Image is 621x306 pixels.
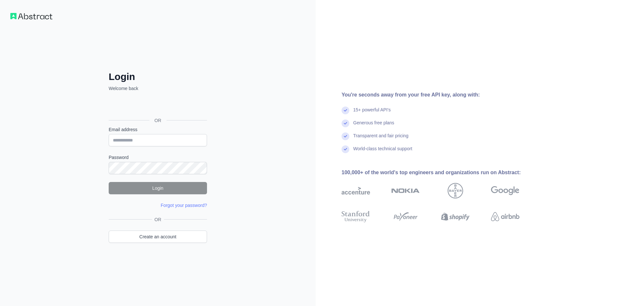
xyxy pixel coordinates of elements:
[109,126,207,133] label: Email address
[391,183,420,198] img: nokia
[342,107,349,114] img: check mark
[342,91,540,99] div: You're seconds away from your free API key, along with:
[342,145,349,153] img: check mark
[353,119,394,132] div: Generous free plans
[342,119,349,127] img: check mark
[109,71,207,83] h2: Login
[109,85,207,92] p: Welcome back
[342,169,540,176] div: 100,000+ of the world's top engineers and organizations run on Abstract:
[342,183,370,198] img: accenture
[109,182,207,194] button: Login
[342,132,349,140] img: check mark
[152,216,164,223] span: OR
[391,210,420,224] img: payoneer
[10,13,52,19] img: Workflow
[109,154,207,161] label: Password
[353,107,391,119] div: 15+ powerful API's
[448,183,463,198] img: bayer
[149,117,167,124] span: OR
[161,203,207,208] a: Forgot your password?
[491,183,519,198] img: google
[441,210,470,224] img: shopify
[109,231,207,243] a: Create an account
[353,132,409,145] div: Transparent and fair pricing
[353,145,412,158] div: World-class technical support
[342,210,370,224] img: stanford university
[105,99,209,113] iframe: Кнопка "Увійти через Google"
[491,210,519,224] img: airbnb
